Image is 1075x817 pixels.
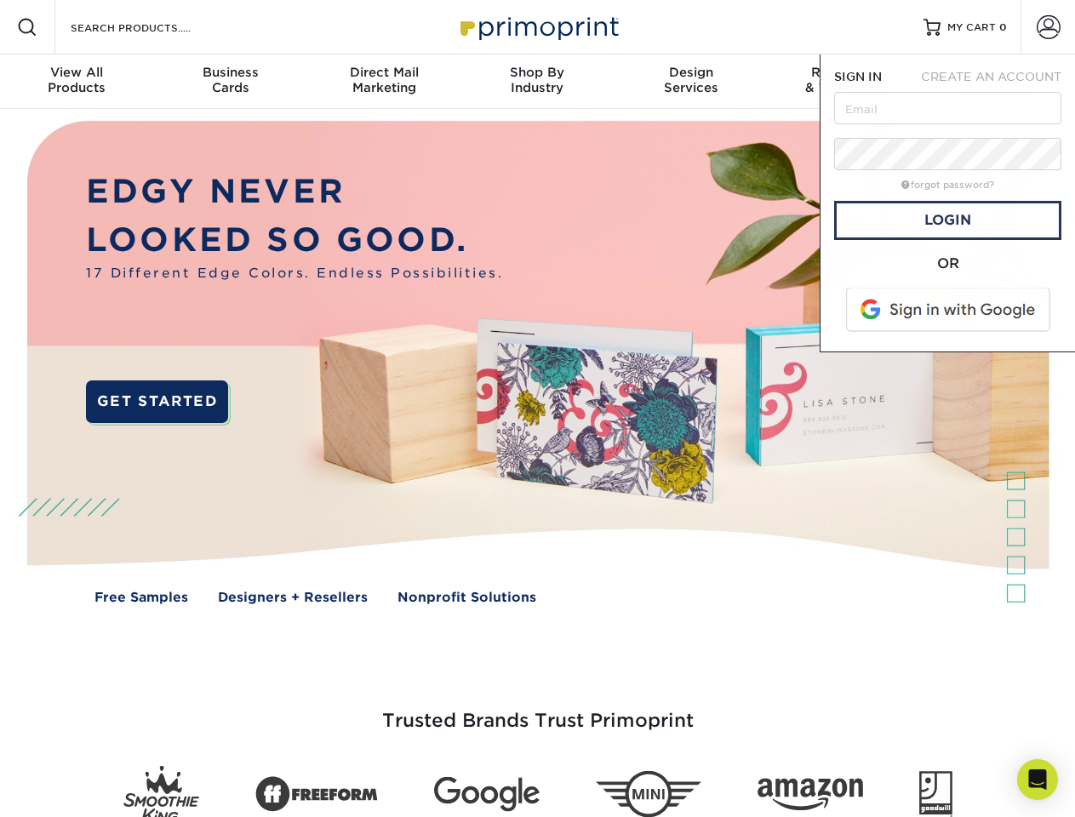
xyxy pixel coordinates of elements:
img: Goodwill [919,771,952,817]
span: SIGN IN [834,70,882,83]
img: Amazon [758,779,863,811]
span: Business [153,65,306,80]
a: GET STARTED [86,380,228,423]
span: Resources [768,65,921,80]
span: Direct Mail [307,65,460,80]
div: OR [834,254,1061,274]
span: 17 Different Edge Colors. Endless Possibilities. [86,264,503,283]
a: Login [834,201,1061,240]
a: Shop ByIndustry [460,54,614,109]
div: Cards [153,65,306,95]
a: Resources& Templates [768,54,921,109]
div: Marketing [307,65,460,95]
span: Design [615,65,768,80]
img: Primoprint [453,9,623,45]
a: forgot password? [901,180,994,191]
input: SEARCH PRODUCTS..... [69,17,235,37]
a: Nonprofit Solutions [397,588,536,608]
img: Google [434,777,540,812]
a: Free Samples [94,588,188,608]
span: 0 [999,21,1007,33]
div: Industry [460,65,614,95]
input: Email [834,92,1061,124]
p: EDGY NEVER [86,168,503,216]
span: CREATE AN ACCOUNT [921,70,1061,83]
span: MY CART [947,20,996,35]
h3: Trusted Brands Trust Primoprint [40,669,1036,752]
a: Designers + Resellers [218,588,368,608]
a: DesignServices [615,54,768,109]
p: LOOKED SO GOOD. [86,216,503,265]
span: Shop By [460,65,614,80]
div: Open Intercom Messenger [1017,759,1058,800]
div: & Templates [768,65,921,95]
div: Services [615,65,768,95]
a: Direct MailMarketing [307,54,460,109]
a: BusinessCards [153,54,306,109]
